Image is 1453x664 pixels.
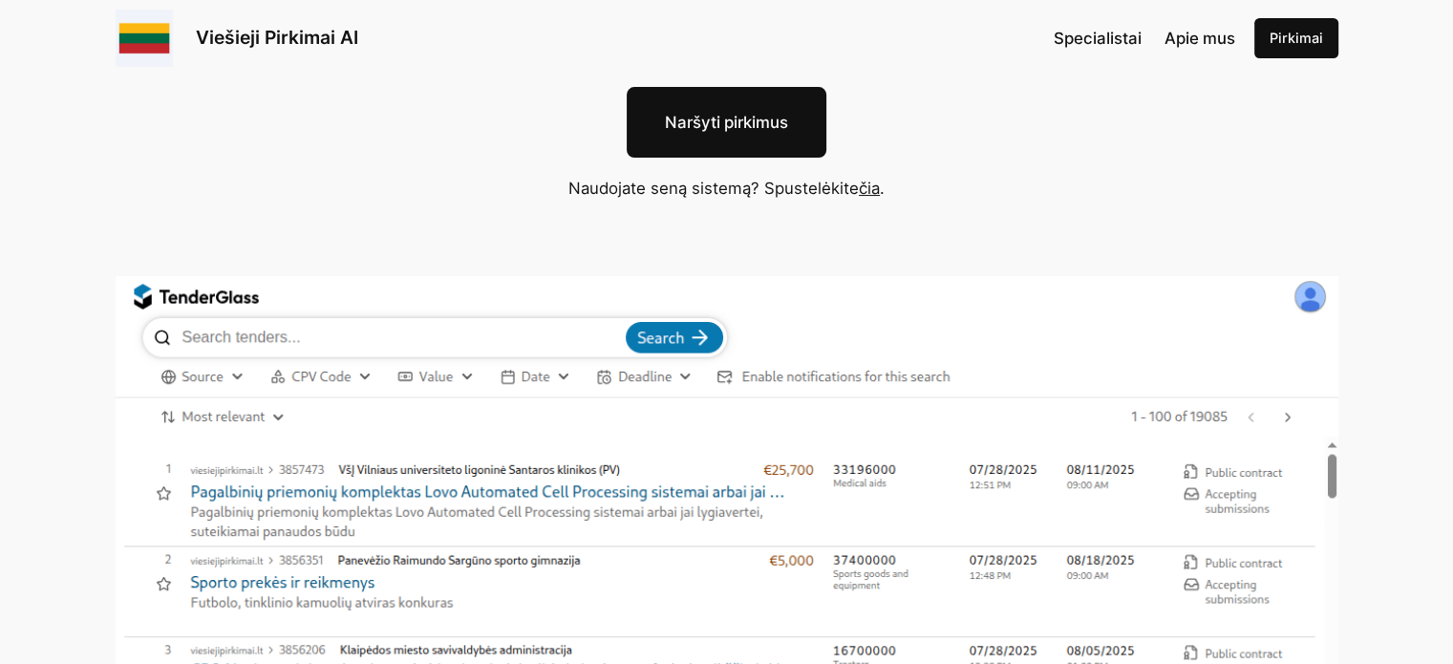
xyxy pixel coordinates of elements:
[1054,29,1142,48] span: Specialistai
[1054,26,1142,51] a: Specialistai
[431,176,1023,201] p: Naudojate seną sistemą? Spustelėkite .
[116,10,173,67] img: Viešieji pirkimai logo
[1054,26,1235,51] nav: Navigation
[1165,29,1235,48] span: Apie mus
[627,87,826,158] a: Naršyti pirkimus
[196,26,358,49] a: Viešieji Pirkimai AI
[859,179,880,198] a: čia
[1165,26,1235,51] a: Apie mus
[1254,18,1338,58] a: Pirkimai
